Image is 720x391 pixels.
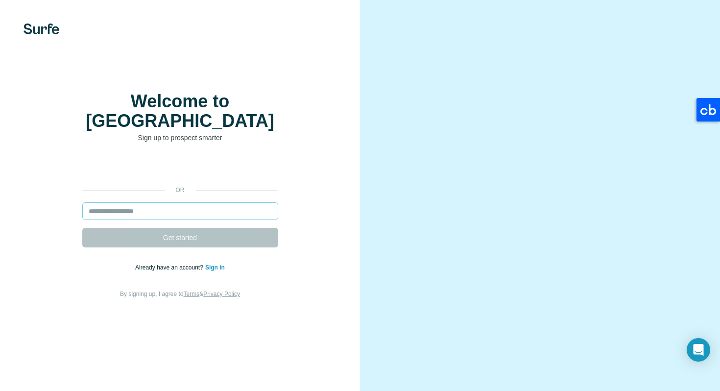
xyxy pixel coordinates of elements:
p: Sign up to prospect smarter [82,133,278,143]
p: or [165,186,196,195]
h1: Welcome to [GEOGRAPHIC_DATA] [82,92,278,131]
a: Sign in [205,264,225,271]
span: By signing up, I agree to & [120,291,240,297]
iframe: Sign in with Google Button [77,157,283,179]
a: Terms [184,291,200,297]
span: Already have an account? [135,264,205,271]
img: Surfe's logo [24,24,59,34]
a: Privacy Policy [203,291,240,297]
div: Open Intercom Messenger [687,338,710,362]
